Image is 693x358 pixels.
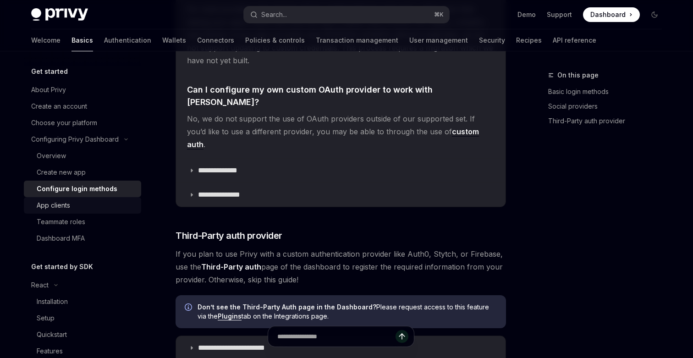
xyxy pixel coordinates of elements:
[31,280,49,291] div: React
[37,216,85,227] div: Teammate roles
[409,29,468,51] a: User management
[31,29,60,51] a: Welcome
[548,84,669,99] a: Basic login methods
[31,101,87,112] div: Create an account
[104,29,151,51] a: Authentication
[24,98,141,115] a: Create an account
[647,7,662,22] button: Toggle dark mode
[516,29,542,51] a: Recipes
[245,29,305,51] a: Policies & controls
[396,330,408,343] button: Send message
[31,66,68,77] h5: Get started
[162,29,186,51] a: Wallets
[434,11,444,18] span: ⌘ K
[557,70,599,81] span: On this page
[31,8,88,21] img: dark logo
[24,115,141,131] a: Choose your platform
[37,346,63,357] div: Features
[24,82,141,98] a: About Privy
[176,229,282,242] span: Third-Party auth provider
[548,114,669,128] a: Third-Party auth provider
[31,117,97,128] div: Choose your platform
[71,29,93,51] a: Basics
[590,10,626,19] span: Dashboard
[553,29,596,51] a: API reference
[261,9,287,20] div: Search...
[31,84,66,95] div: About Privy
[24,326,141,343] a: Quickstart
[24,148,141,164] a: Overview
[24,293,141,310] a: Installation
[198,303,497,321] span: Please request access to this feature via the tab on the Integrations page.
[37,183,117,194] div: Configure login methods
[31,134,119,145] div: Configuring Privy Dashboard
[479,29,505,51] a: Security
[176,248,506,286] span: If you plan to use Privy with a custom authentication provider like Auth0, Stytch, or Firebase, u...
[37,313,55,324] div: Setup
[244,6,449,23] button: Search...⌘K
[37,150,66,161] div: Overview
[548,99,669,114] a: Social providers
[37,296,68,307] div: Installation
[37,233,85,244] div: Dashboard MFA
[201,262,261,271] strong: Third-Party auth
[37,200,70,211] div: App clients
[583,7,640,22] a: Dashboard
[517,10,536,19] a: Demo
[187,112,495,151] span: No, we do not support the use of OAuth providers outside of our supported set. If you’d like to u...
[31,261,93,272] h5: Get started by SDK
[37,167,86,178] div: Create new app
[316,29,398,51] a: Transaction management
[197,29,234,51] a: Connectors
[24,197,141,214] a: App clients
[24,164,141,181] a: Create new app
[187,83,495,108] span: Can I configure my own custom OAuth provider to work with [PERSON_NAME]?
[198,303,376,311] strong: Don’t see the Third-Party Auth page in the Dashboard?
[24,310,141,326] a: Setup
[24,214,141,230] a: Teammate roles
[24,230,141,247] a: Dashboard MFA
[185,303,194,313] svg: Info
[547,10,572,19] a: Support
[24,181,141,197] a: Configure login methods
[37,329,67,340] div: Quickstart
[218,312,242,320] a: Plugins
